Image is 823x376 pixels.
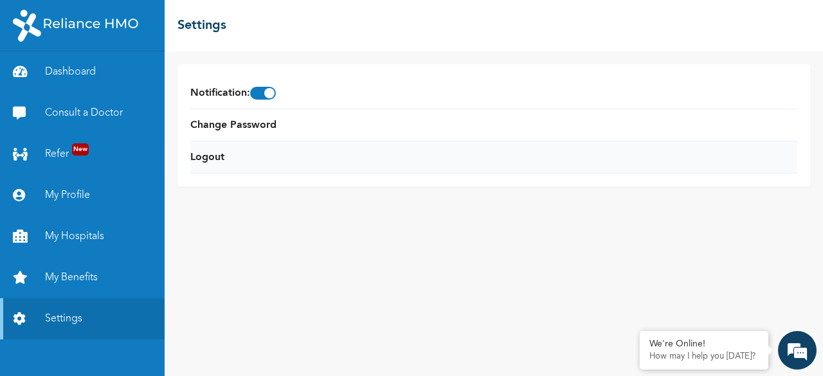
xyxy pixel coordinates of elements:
[190,118,276,133] a: Change Password
[649,339,759,350] div: We're Online!
[190,150,224,165] a: Logout
[177,16,226,35] h2: Settings
[13,10,138,42] img: RelianceHMO's Logo
[649,352,759,362] p: How may I help you today?
[190,85,276,101] span: Notification :
[72,143,89,156] span: New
